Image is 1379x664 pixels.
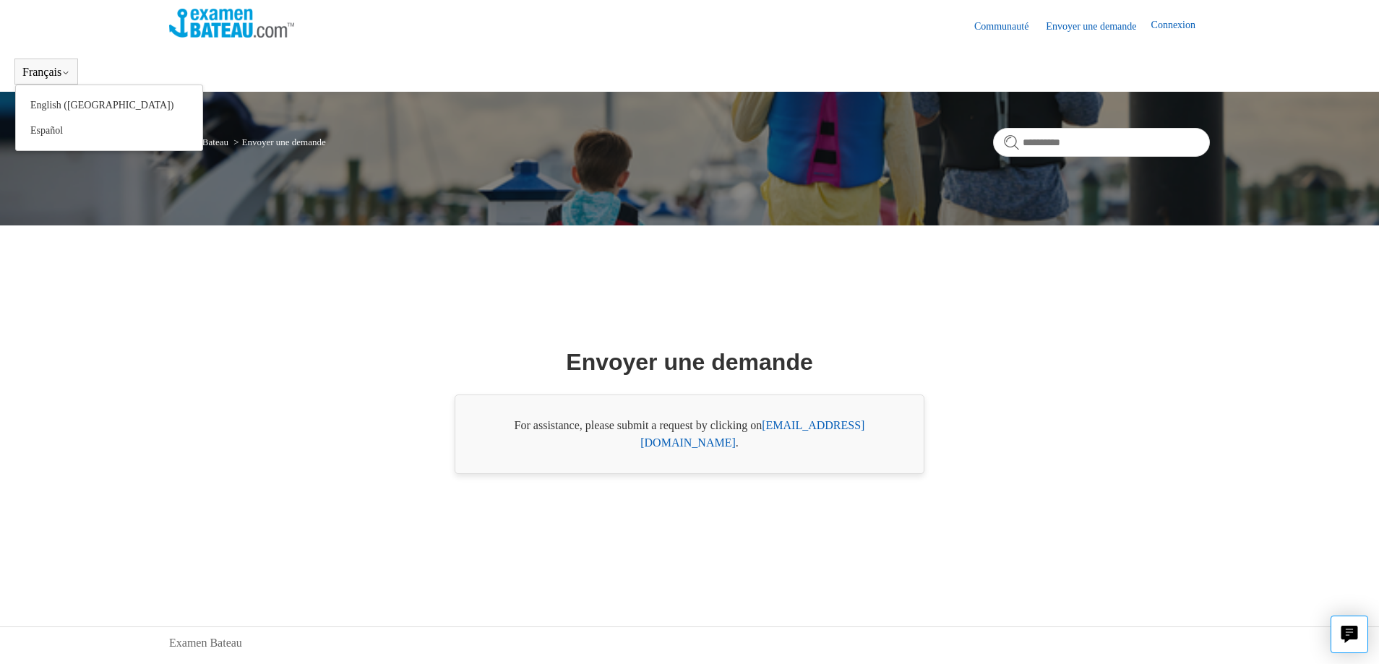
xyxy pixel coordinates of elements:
[1046,19,1151,34] a: Envoyer une demande
[566,345,812,379] h1: Envoyer une demande
[16,118,202,143] a: Español
[22,66,70,79] button: Français
[16,92,202,118] a: English ([GEOGRAPHIC_DATA])
[974,19,1043,34] a: Communauté
[169,634,242,652] a: Examen Bateau
[1331,616,1368,653] button: Live chat
[455,394,924,474] div: For assistance, please submit a request by clicking on .
[231,137,326,147] li: Envoyer une demande
[993,128,1210,157] input: Rechercher
[169,9,294,38] img: Page d’accueil du Centre d’aide Examen Bateau
[1151,17,1210,35] a: Connexion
